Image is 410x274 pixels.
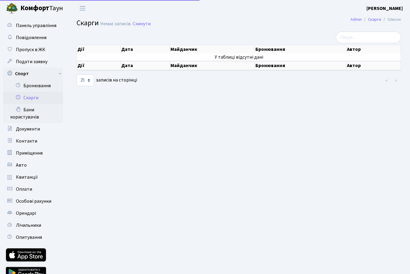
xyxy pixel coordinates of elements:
a: Скарги [3,92,63,104]
span: Контакти [16,138,37,144]
span: Документи [16,126,40,132]
span: Таун [20,3,63,14]
th: Дата [121,45,170,54]
span: Оплати [16,186,32,192]
a: Лічильники [3,219,63,231]
a: Бани користувачів [3,104,63,123]
th: Дії [77,45,121,54]
a: Приміщення [3,147,63,159]
th: Автор [346,45,401,54]
span: Особові рахунки [16,198,51,205]
th: Бронювання [255,61,346,70]
span: Приміщення [16,150,43,156]
a: Admin [351,16,362,23]
a: Скарги [368,16,381,23]
th: Бронювання [255,45,346,54]
a: Авто [3,159,63,171]
div: Немає записів. [100,21,131,27]
button: Переключити навігацію [75,3,90,13]
span: Подати заявку [16,58,47,65]
b: Комфорт [20,3,49,13]
th: Дата [121,61,170,70]
th: Автор [346,61,401,70]
a: Пропуск в ЖК [3,44,63,56]
input: Пошук... [336,32,401,43]
nav: breadcrumb [342,13,410,26]
span: Скарги [77,18,99,28]
a: Контакти [3,135,63,147]
a: Оплати [3,183,63,195]
span: Авто [16,162,27,168]
span: Орендарі [16,210,36,217]
a: [PERSON_NAME] [366,5,403,12]
select: записів на сторінці [77,75,94,86]
span: Панель управління [16,22,56,29]
a: Повідомлення [3,32,63,44]
li: Список [381,16,401,23]
a: Документи [3,123,63,135]
span: Лічильники [16,222,41,229]
span: Квитанції [16,174,38,180]
a: Опитування [3,231,63,243]
label: записів на сторінці [77,75,137,86]
th: Майданчик [170,45,255,54]
span: Пропуск в ЖК [16,46,45,53]
a: Скинути [133,21,151,27]
th: Майданчик [170,61,255,70]
a: Панель управління [3,20,63,32]
a: Бронювання [3,80,63,92]
span: Опитування [16,234,42,241]
a: Особові рахунки [3,195,63,207]
a: Спорт [3,68,63,80]
td: У таблиці відсутні дані [77,54,401,61]
th: Дії [77,61,121,70]
a: Подати заявку [3,56,63,68]
a: Орендарі [3,207,63,219]
a: Квитанції [3,171,63,183]
span: Повідомлення [16,34,47,41]
img: logo.png [6,2,18,14]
